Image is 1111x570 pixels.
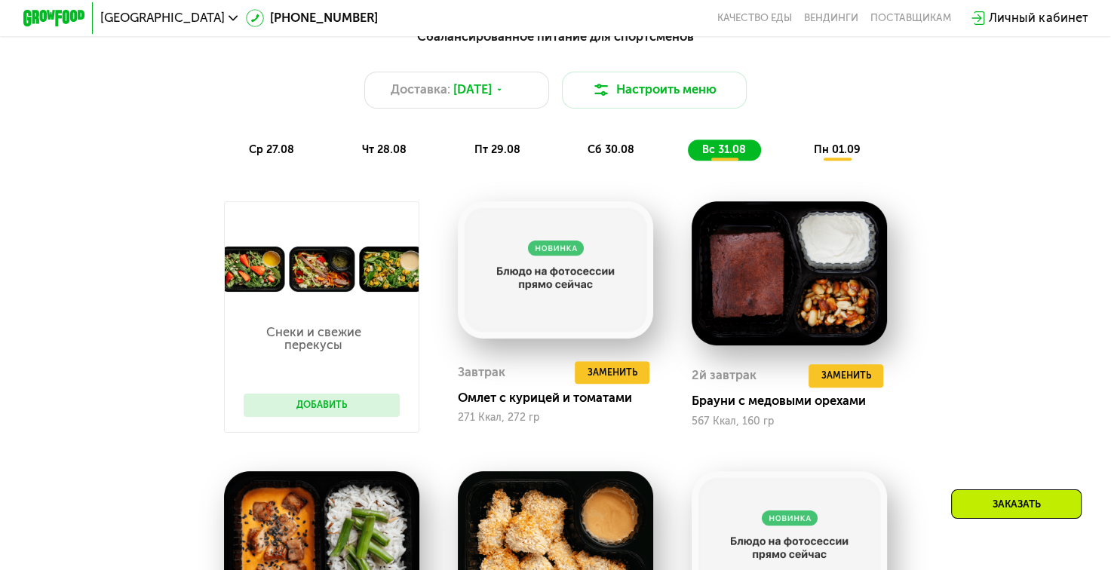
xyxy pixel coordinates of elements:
[809,364,883,388] button: Заменить
[458,391,666,406] div: Омлет с курицей и томатами
[562,72,747,109] button: Настроить меню
[244,394,400,417] button: Добавить
[249,143,294,156] span: ср 27.08
[244,326,384,351] p: Снеки и свежие перекусы
[453,81,492,100] span: [DATE]
[100,12,225,24] span: [GEOGRAPHIC_DATA]
[99,27,1012,47] div: Сбалансированное питание для спортсменов
[588,143,634,156] span: сб 30.08
[814,143,861,156] span: пн 01.09
[692,364,757,388] div: 2й завтрак
[692,415,887,427] div: 567 Ккал, 160 гр
[692,394,900,409] div: Брауни с медовыми орехами
[717,12,792,24] a: Качество еды
[870,12,951,24] div: поставщикам
[804,12,858,24] a: Вендинги
[989,9,1088,28] div: Личный кабинет
[951,489,1082,519] div: Заказать
[588,365,637,380] span: Заменить
[458,412,653,424] div: 271 Ккал, 272 гр
[362,143,407,156] span: чт 28.08
[702,143,746,156] span: вс 31.08
[458,361,505,385] div: Завтрак
[474,143,520,156] span: пт 29.08
[575,361,649,385] button: Заменить
[821,368,871,383] span: Заменить
[391,81,450,100] span: Доставка:
[246,9,379,28] a: [PHONE_NUMBER]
